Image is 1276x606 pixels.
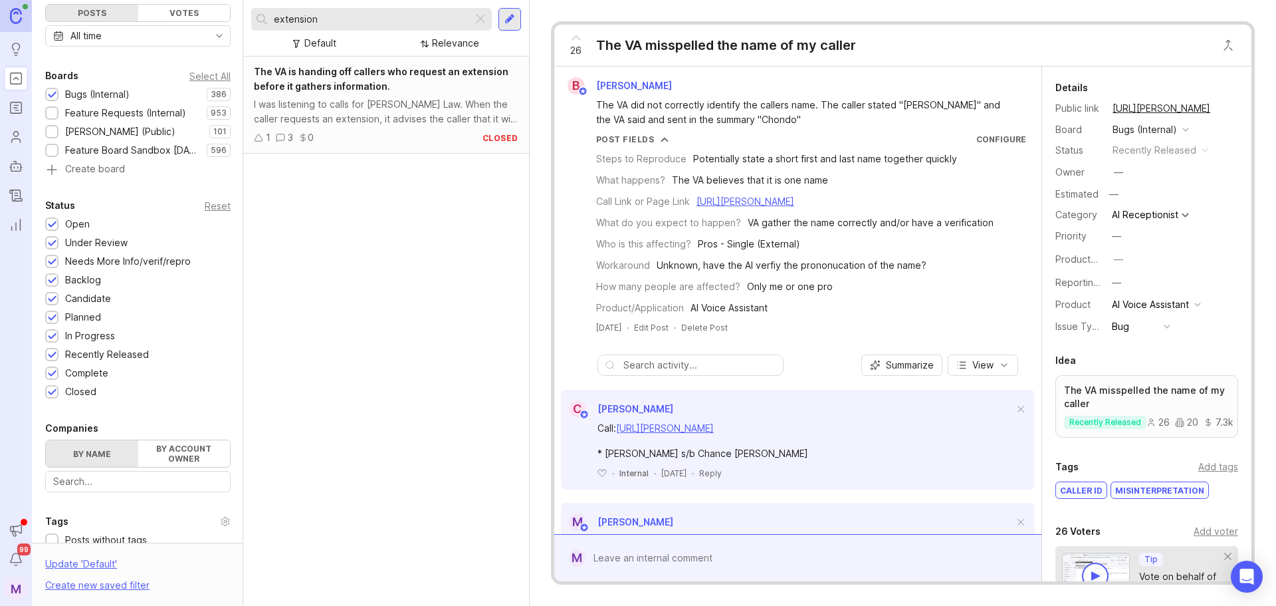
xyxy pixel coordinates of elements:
[1055,321,1104,332] label: Issue Type
[432,36,479,51] div: Relevance
[597,421,1013,436] div: Call:
[1055,299,1091,310] label: Product
[266,130,270,145] div: 1
[596,152,687,166] div: Steps to Reproduce
[570,43,582,58] span: 26
[211,145,227,156] p: 596
[65,384,96,399] div: Closed
[65,533,147,547] div: Posts without tags
[65,143,200,158] div: Feature Board Sandbox [DATE]
[304,36,336,51] div: Default
[1112,210,1178,220] div: AI Receptionist
[254,66,508,92] span: The VA is handing off callers who request an extension before it gathers information.
[596,194,690,209] div: Call Link or Page Link
[65,329,115,343] div: In Progress
[1112,297,1189,312] div: AI Voice Assistant
[861,355,942,376] button: Summarize
[288,130,293,145] div: 3
[1055,143,1102,158] div: Status
[560,77,683,94] a: B[PERSON_NAME]
[213,126,227,137] p: 101
[4,518,28,542] button: Announcements
[661,468,687,478] time: [DATE]
[1055,122,1102,137] div: Board
[623,358,776,373] input: Search activity...
[45,578,150,593] div: Create new saved filter
[657,258,926,273] div: Unknown, have the AI verfiy the prononucation of the name?
[45,164,231,176] a: Create board
[189,73,231,80] div: Select All
[597,403,673,414] span: [PERSON_NAME]
[65,87,130,102] div: Bugs (Internal)
[65,347,149,362] div: Recently Released
[1055,190,1099,199] div: Estimated
[596,98,1015,127] div: The VA did not correctly identify the callers name. The caller stated "[PERSON_NAME]" and the VA ...
[1055,165,1102,180] div: Owner
[627,322,629,333] div: ·
[976,134,1026,144] a: Configure
[1069,417,1141,428] p: recently released
[692,468,694,479] div: ·
[1198,460,1238,474] div: Add tags
[672,173,828,188] div: The VA believes that it is one name
[698,237,800,251] div: Pros - Single (External)
[243,57,529,154] a: The VA is handing off callers who request an extension before it gathers information.I was listen...
[1215,32,1241,59] button: Close button
[4,67,28,90] a: Portal
[1105,186,1122,203] div: —
[596,322,621,333] a: [DATE]
[596,237,691,251] div: Who is this affecting?
[45,68,78,84] div: Boards
[70,29,102,43] div: All time
[4,547,28,571] button: Notifications
[65,310,101,325] div: Planned
[65,124,175,139] div: [PERSON_NAME] (Public)
[578,86,587,96] img: member badge
[53,474,223,489] input: Search...
[1064,384,1229,410] p: The VA misspelled the name of my caller
[1194,524,1238,539] div: Add voter
[569,549,585,567] div: M
[569,400,586,418] div: C
[1055,253,1126,265] label: ProductboardID
[65,217,90,231] div: Open
[138,440,231,467] label: By account owner
[616,422,714,434] a: [URL][PERSON_NAME]
[1112,319,1129,334] div: Bug
[1055,230,1087,241] label: Priority
[596,80,672,91] span: [PERSON_NAME]
[597,446,1013,461] div: * [PERSON_NAME] s/b Chance [PERSON_NAME]
[674,322,676,333] div: ·
[4,577,28,601] button: M
[4,154,28,178] a: Autopilot
[1055,208,1102,222] div: Category
[4,37,28,61] a: Ideas
[596,279,740,294] div: How many people are affected?
[4,213,28,237] a: Reporting
[1113,122,1177,137] div: Bugs (Internal)
[138,5,231,21] div: Votes
[569,514,586,531] div: M
[1056,482,1107,498] div: caller ID
[211,108,227,118] p: 953
[1231,561,1263,593] div: Open Intercom Messenger
[612,468,614,479] div: ·
[699,468,722,479] div: Reply
[1112,229,1121,243] div: —
[45,420,98,436] div: Companies
[45,557,117,578] div: Update ' Default '
[561,514,673,531] a: M[PERSON_NAME]
[1062,553,1130,597] img: video-thumbnail-vote-d41b83416815613422e2ca741bf692cc.jpg
[1055,277,1126,288] label: Reporting Team
[596,301,684,315] div: Product/Application
[308,130,314,145] div: 0
[634,322,669,333] div: Edit Post
[579,523,589,533] img: member badge
[619,468,649,479] div: Internal
[209,31,230,41] svg: toggle icon
[65,366,108,380] div: Complete
[211,89,227,100] p: 386
[205,202,231,210] div: Reset
[596,134,669,145] button: Post Fields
